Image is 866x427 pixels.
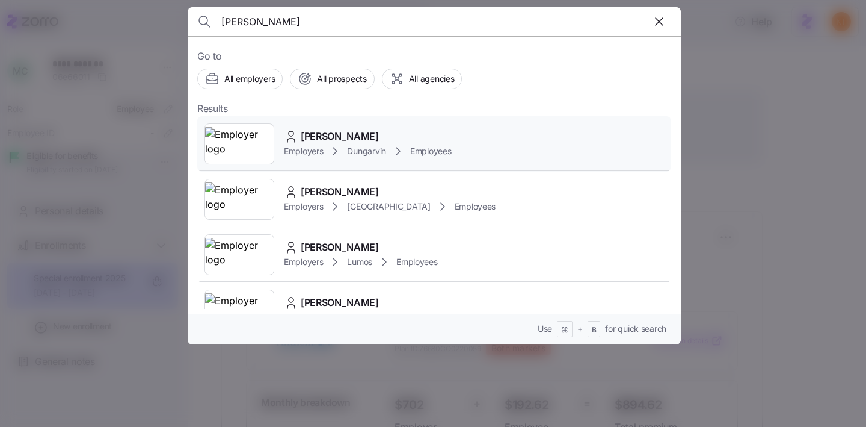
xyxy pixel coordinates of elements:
span: B [592,325,597,335]
span: Employees [410,145,451,157]
span: Dungarvin [347,145,385,157]
span: All employers [224,73,275,85]
span: ⌘ [561,325,568,335]
span: + [577,323,583,335]
img: Employer logo [205,127,274,161]
button: All prospects [290,69,374,89]
span: [PERSON_NAME] [301,295,379,310]
span: [PERSON_NAME] [301,184,379,199]
span: Use [538,323,552,335]
span: All agencies [409,73,455,85]
img: Employer logo [205,293,274,327]
span: Employers [284,145,323,157]
button: All employers [197,69,283,89]
button: All agencies [382,69,462,89]
span: [PERSON_NAME] [301,129,379,144]
span: Employees [396,256,437,268]
span: Employees [455,201,496,213]
span: [GEOGRAPHIC_DATA] [347,201,430,213]
span: All prospects [317,73,366,85]
img: Employer logo [205,182,274,216]
span: Employers [284,256,323,268]
span: [PERSON_NAME] [301,240,379,255]
span: Lumos [347,256,372,268]
img: Employer logo [205,238,274,272]
span: for quick search [605,323,666,335]
span: Results [197,101,228,116]
span: Employers [284,201,323,213]
span: Go to [197,49,671,64]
